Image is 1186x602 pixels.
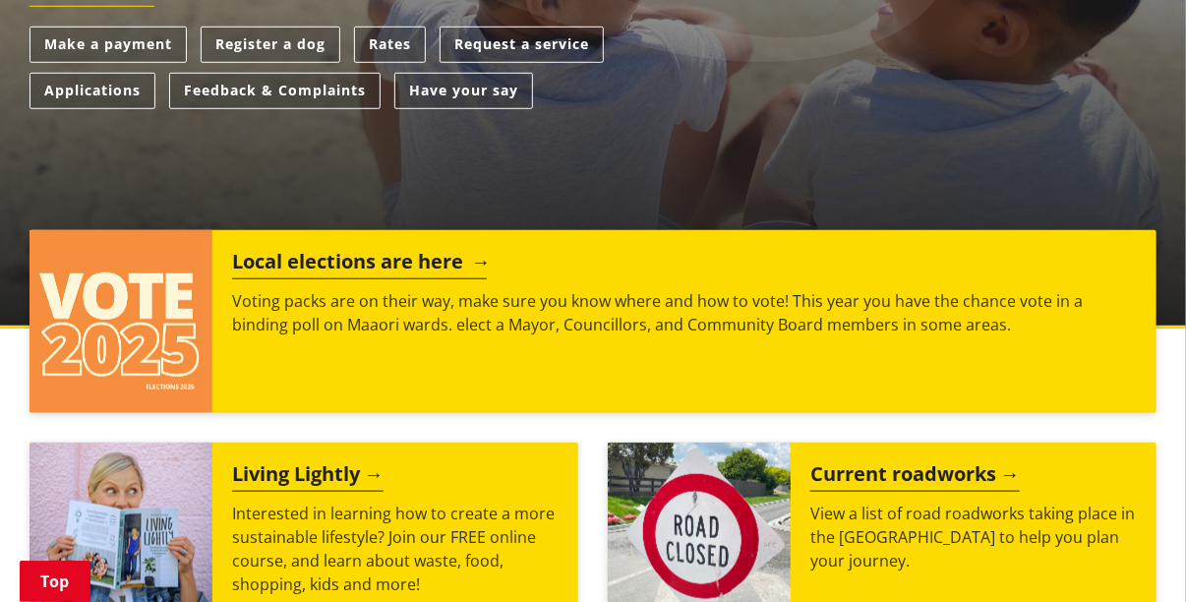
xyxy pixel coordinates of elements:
[30,73,155,109] a: Applications
[30,230,212,413] img: Vote 2025
[30,27,187,63] a: Make a payment
[232,462,384,492] h2: Living Lightly
[232,289,1137,336] p: Voting packs are on their way, make sure you know where and how to vote! This year you have the c...
[20,561,90,602] a: Top
[440,27,604,63] a: Request a service
[201,27,340,63] a: Register a dog
[232,250,487,279] h2: Local elections are here
[354,27,426,63] a: Rates
[394,73,533,109] a: Have your say
[232,502,559,596] p: Interested in learning how to create a more sustainable lifestyle? Join our FREE online course, a...
[1096,519,1166,590] iframe: Messenger Launcher
[810,462,1020,492] h2: Current roadworks
[169,73,381,109] a: Feedback & Complaints
[810,502,1137,572] p: View a list of road roadworks taking place in the [GEOGRAPHIC_DATA] to help you plan your journey.
[30,230,1156,413] a: Local elections are here Voting packs are on their way, make sure you know where and how to vote!...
